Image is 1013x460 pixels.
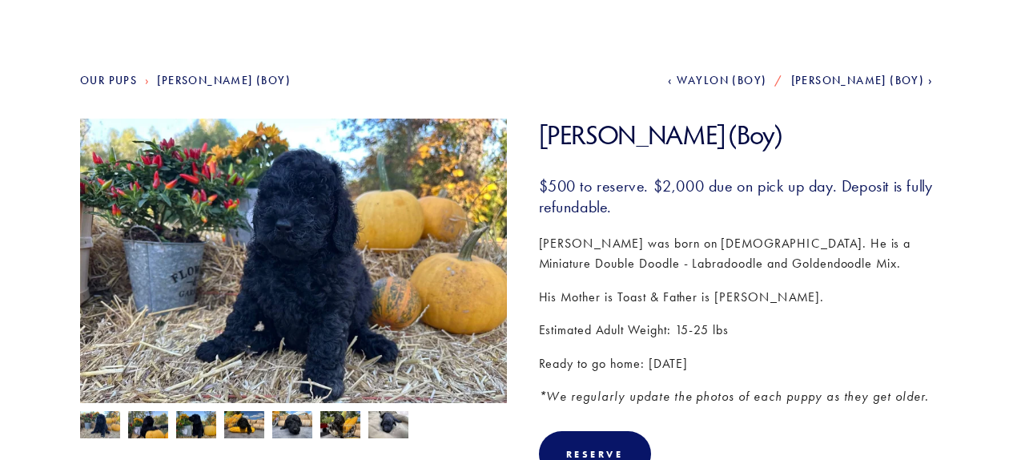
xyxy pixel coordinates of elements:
[566,448,624,460] div: Reserve
[157,74,291,87] a: [PERSON_NAME] (Boy)
[368,410,408,440] img: Johnny 1.jpg
[539,287,934,308] p: His Mother is Toast & Father is [PERSON_NAME].
[80,74,137,87] a: Our Pups
[539,233,934,274] p: [PERSON_NAME] was born on [DEMOGRAPHIC_DATA]. He is a Miniature Double Doodle - Labradoodle and G...
[677,74,767,87] span: Waylon (Boy)
[539,353,934,374] p: Ready to go home: [DATE]
[272,410,312,440] img: Johnny 2.jpg
[539,119,934,151] h1: [PERSON_NAME] (Boy)
[539,176,934,217] h3: $500 to reserve. $2,000 due on pick up day. Deposit is fully refundable.
[668,74,767,87] a: Waylon (Boy)
[539,389,929,404] em: *We regularly update the photos of each puppy as they get older.
[320,411,360,442] img: Johnny 4.jpg
[128,411,168,442] img: Johnny 6.jpg
[791,74,925,87] span: [PERSON_NAME] (Boy)
[176,411,216,442] img: Johnny 5.jpg
[791,74,933,87] a: [PERSON_NAME] (Boy)
[224,411,264,442] img: Johnny 3.jpg
[80,119,507,439] img: Johnny 7.jpg
[539,320,934,341] p: Estimated Adult Weight: 15-25 lbs
[80,411,120,442] img: Johnny 7.jpg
